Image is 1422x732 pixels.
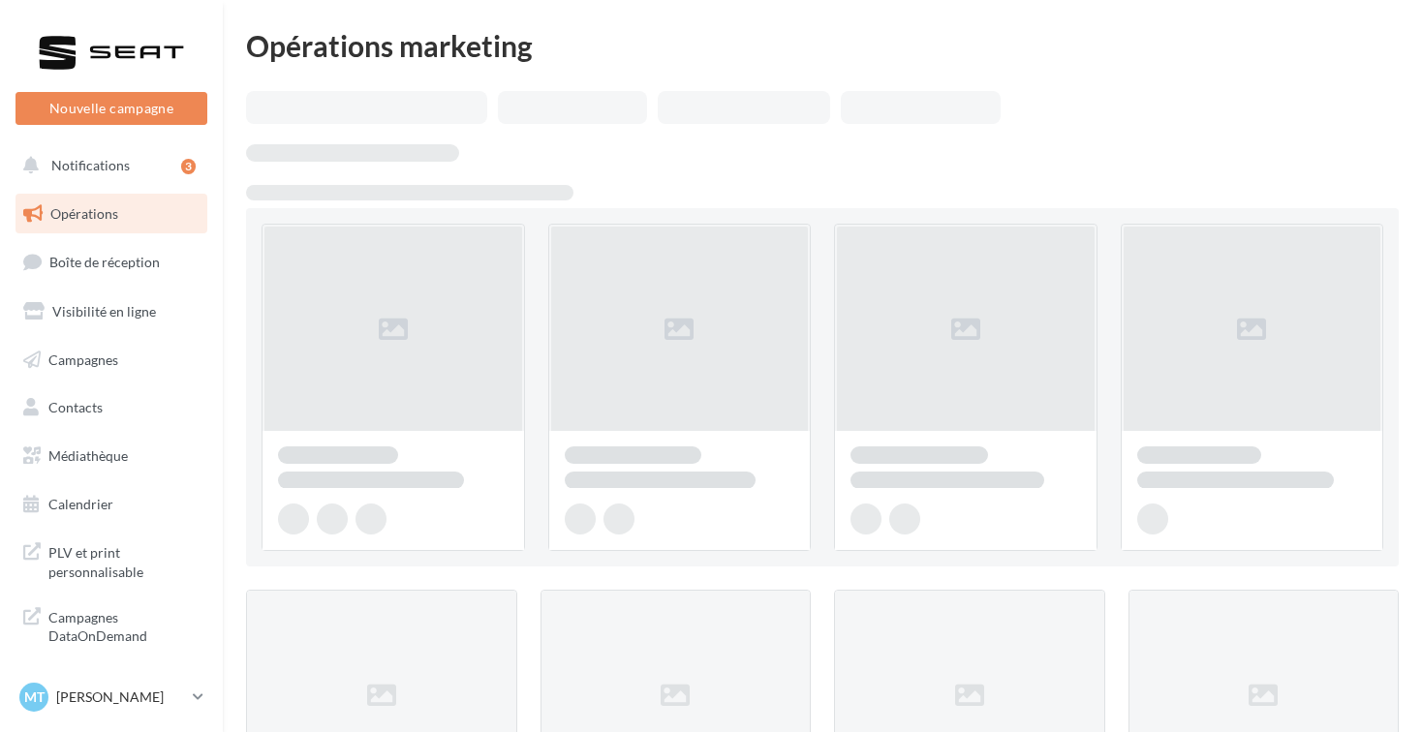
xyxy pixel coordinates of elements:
[24,687,45,707] span: MT
[12,596,211,654] a: Campagnes DataOnDemand
[48,604,200,646] span: Campagnes DataOnDemand
[15,92,207,125] button: Nouvelle campagne
[12,484,211,525] a: Calendrier
[15,679,207,716] a: MT [PERSON_NAME]
[12,532,211,589] a: PLV et print personnalisable
[12,241,211,283] a: Boîte de réception
[12,340,211,381] a: Campagnes
[50,205,118,222] span: Opérations
[48,447,128,464] span: Médiathèque
[12,291,211,332] a: Visibilité en ligne
[48,351,118,367] span: Campagnes
[12,436,211,476] a: Médiathèque
[12,194,211,234] a: Opérations
[48,496,113,512] span: Calendrier
[56,687,185,707] p: [PERSON_NAME]
[49,254,160,270] span: Boîte de réception
[12,387,211,428] a: Contacts
[246,31,1399,60] div: Opérations marketing
[51,157,130,173] span: Notifications
[48,539,200,581] span: PLV et print personnalisable
[12,145,203,186] button: Notifications 3
[181,159,196,174] div: 3
[52,303,156,320] span: Visibilité en ligne
[48,399,103,415] span: Contacts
